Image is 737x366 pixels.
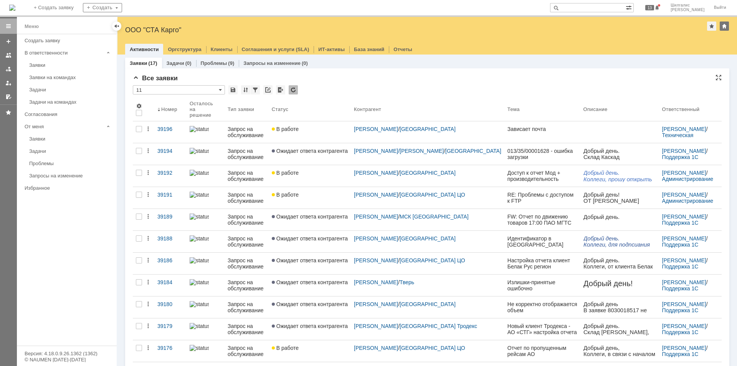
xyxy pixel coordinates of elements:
span: ООО «СТА Карго» [5,57,49,63]
a: Заявки на командах [26,71,115,83]
div: Запрос на обслуживание [228,235,266,248]
span: Старший специалист группы учёта [5,44,60,56]
a: Ожидает ответа контрагента [269,275,351,296]
a: [GEOGRAPHIC_DATA] [400,301,456,307]
div: Запросы на изменение [29,173,112,179]
div: Создать заявку [25,38,112,43]
a: Оргструктура [168,46,201,52]
div: 39179 [157,323,183,329]
i: 7 921 350 13 69 [5,63,63,76]
span: o [12,86,15,92]
a: FW: Отчет по движению товаров 17:00 ПАО МГТС [GEOGRAPHIC_DATA] от [DATE] [504,209,580,230]
th: Контрагент [351,98,504,121]
span: ОП [GEOGRAPHIC_DATA] ООО «СТА Карго» [3,72,65,84]
div: 39196 [157,126,183,132]
a: Мои согласования [2,91,15,103]
a: Заявки на командах [2,49,15,61]
a: 39189 [154,209,187,230]
span: [DOMAIN_NAME] [6,113,51,119]
span: . [28,107,29,113]
span: ru [49,155,54,161]
a: Ожидает ответа контрагента [269,253,351,274]
div: 39184 [157,279,183,285]
div: Запрос на обслуживание [228,148,266,160]
a: [GEOGRAPHIC_DATA] [400,235,456,242]
a: statusbar-100 (1).png [187,165,225,187]
a: В работе [269,121,351,143]
img: statusbar-100 (1).png [190,214,209,220]
a: [GEOGRAPHIC_DATA] [400,170,456,176]
span: [PERSON_NAME] [5,38,47,43]
div: 39176 [157,345,183,351]
span: ru [49,149,54,154]
a: Соглашения и услуги (SLA) [242,46,309,52]
div: Заявки [29,62,112,68]
span: + [5,63,63,76]
span: @ [34,116,40,123]
a: Излишки-принятые ошибочно [504,275,580,296]
span: [DOMAIN_NAME] [14,171,59,177]
span: + [22,76,25,82]
a: Поддержка 1С [662,351,699,357]
th: Номер [154,98,187,121]
div: Фильтрация... [251,85,260,94]
a: statusbar-100 (1).png [187,275,225,296]
div: Не корректно отображается объем [507,301,577,313]
a: Ожидает ответа контрагента [269,143,351,165]
a: Ожидает ответа контрагента [269,231,351,252]
a: Ожидает ответа контрагента [269,296,351,318]
a: [PERSON_NAME] [354,301,398,307]
div: 39188 [157,235,183,242]
a: Новый клиент Тродекса - АО «СТГ» настройка отчета от робота и настройка МХ по ЭДО [504,318,580,340]
a: [PERSON_NAME] [662,126,706,132]
span: С уважением, [5,31,38,37]
a: statusbar-100 (1).png [187,209,225,230]
a: 39188 [154,231,187,252]
a: Согласования [21,108,115,120]
a: Администрирование серверов [662,176,715,188]
a: Отчеты [393,46,412,52]
a: 39196 [154,121,187,143]
span: . [42,86,43,92]
div: Запрос на обслуживание [228,126,266,138]
a: Задачи на командах [26,96,115,108]
div: Добавить в избранное [707,22,716,31]
span: stacargo [20,86,42,92]
span: . [18,149,20,154]
span: . [8,166,10,172]
a: statusbar-100 (1).png [187,253,225,274]
a: Birukova.E@stacargo.ru [6,107,67,113]
a: Перейти на домашнюю страницу [9,5,15,11]
a: [PERSON_NAME] [662,345,706,351]
a: [PERSON_NAME] [354,235,398,242]
span: stacargo [40,116,63,123]
span: [PERSON_NAME] [6,62,57,69]
a: Запрос на обслуживание [225,318,269,340]
div: Заявки на командах [29,75,112,80]
span: С уважением, [6,56,42,62]
div: 39180 [157,301,183,307]
a: Ожидает ответа контрагента [269,209,351,230]
span: ru [10,166,15,172]
div: Доступ к отчет Мод + производительность [507,170,577,182]
span: ru [44,86,49,92]
span: ru [65,116,71,123]
div: Создать [83,3,122,12]
div: Запрос на обслуживание [228,192,266,204]
div: Ответственный [662,106,700,112]
div: Номер [161,106,177,112]
div: Заявки [29,136,112,142]
a: [PERSON_NAME] [662,323,706,329]
div: Проблемы [29,161,112,166]
a: 013/35/00001628 - ошибка загрузки [504,143,580,165]
a: Запрос на обслуживание [225,253,269,274]
a: 39191 [154,187,187,209]
span: . [60,107,62,113]
span: В работе [272,345,299,351]
a: Настройка отчета клиент Белак Рус регион [GEOGRAPHIC_DATA] [504,253,580,274]
a: 39082 [25,291,42,298]
span: [GEOGRAPHIC_DATA] [6,76,64,82]
div: Скопировать ссылку на список [263,85,273,94]
span: [PERSON_NAME] [671,8,705,12]
a: МСК [GEOGRAPHIC_DATA] [400,214,469,220]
